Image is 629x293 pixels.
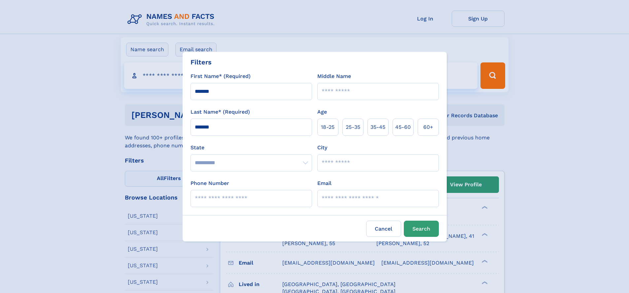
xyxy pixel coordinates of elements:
span: 18‑25 [321,123,334,131]
label: Age [317,108,327,116]
label: Middle Name [317,72,351,80]
span: 25‑35 [346,123,360,131]
label: First Name* (Required) [191,72,251,80]
label: State [191,144,312,152]
label: Email [317,179,332,187]
label: Last Name* (Required) [191,108,250,116]
label: Cancel [366,221,401,237]
label: Phone Number [191,179,229,187]
button: Search [404,221,439,237]
span: 45‑60 [395,123,411,131]
span: 60+ [423,123,433,131]
span: 35‑45 [370,123,385,131]
div: Filters [191,57,212,67]
label: City [317,144,327,152]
